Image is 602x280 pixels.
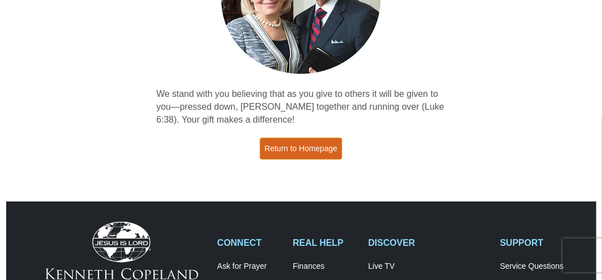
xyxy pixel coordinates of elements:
[293,262,357,272] a: Finances
[500,262,564,272] a: Service Questions
[260,138,343,160] a: Return to Homepage
[217,237,281,248] h2: CONNECT
[368,262,488,272] a: Live TV
[368,237,488,248] h2: DISCOVER
[500,237,564,248] h2: SUPPORT
[217,262,281,272] a: Ask for Prayer
[293,237,357,248] h2: REAL HELP
[156,88,446,127] p: We stand with you believing that as you give to others it will be given to you—pressed down, [PER...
